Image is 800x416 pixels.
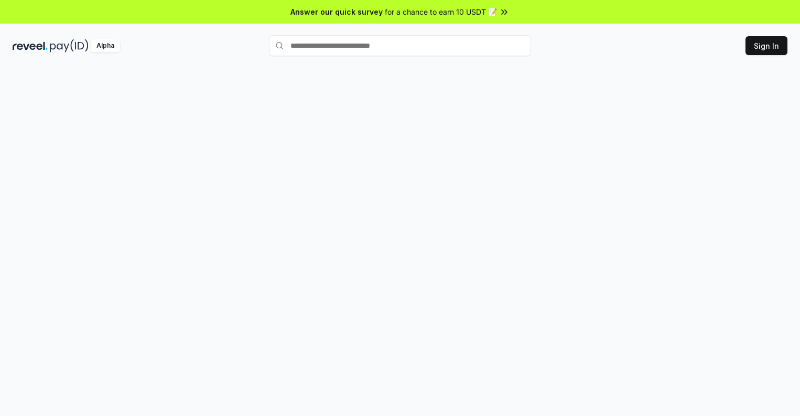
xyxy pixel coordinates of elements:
[50,39,89,52] img: pay_id
[91,39,120,52] div: Alpha
[745,36,787,55] button: Sign In
[13,39,48,52] img: reveel_dark
[385,6,497,17] span: for a chance to earn 10 USDT 📝
[290,6,383,17] span: Answer our quick survey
